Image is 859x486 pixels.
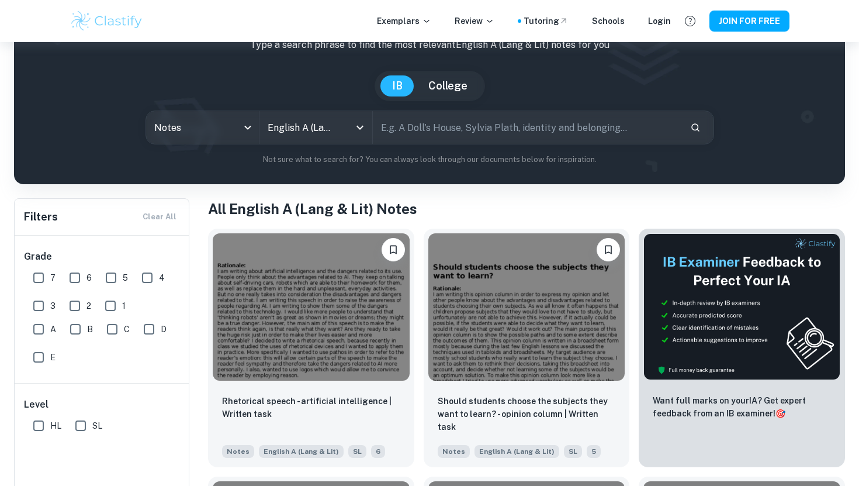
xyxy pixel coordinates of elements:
span: SL [348,445,366,458]
button: Search [685,118,705,137]
p: Want full marks on your IA ? Get expert feedback from an IB examiner! [653,394,831,420]
p: Should students choose the subjects they want to learn? - opinion column | Written task [438,395,616,433]
a: Schools [592,15,625,27]
button: JOIN FOR FREE [709,11,789,32]
span: 1 [122,299,126,312]
a: Login [648,15,671,27]
input: E.g. A Doll's House, Sylvia Plath, identity and belonging... [373,111,681,144]
div: Notes [146,111,259,144]
span: HL [50,419,61,432]
h1: All English A (Lang & Lit) Notes [208,198,845,219]
button: Please log in to bookmark exemplars [597,238,620,261]
img: English A (Lang & Lit) Notes example thumbnail: Rhetorical speech - artificial intellige [213,233,410,381]
span: 5 [123,271,128,284]
button: Help and Feedback [680,11,700,31]
span: B [87,323,93,336]
span: English A (Lang & Lit) [474,445,559,458]
span: E [50,351,56,364]
span: C [124,323,130,336]
span: Notes [222,445,254,458]
p: Type a search phrase to find the most relevant English A (Lang & Lit) notes for you [23,38,836,52]
img: Clastify logo [70,9,144,33]
span: 🎯 [775,409,785,418]
img: English A (Lang & Lit) Notes example thumbnail: Should students choose the subjects they [428,233,625,381]
button: Open [352,119,368,136]
span: 7 [50,271,56,284]
span: A [50,323,56,336]
span: D [161,323,167,336]
h6: Grade [24,250,181,264]
img: Thumbnail [643,233,840,380]
span: 5 [587,445,601,458]
span: SL [564,445,582,458]
button: Please log in to bookmark exemplars [382,238,405,261]
span: 3 [50,299,56,312]
span: 2 [86,299,91,312]
span: English A (Lang & Lit) [259,445,344,458]
p: Review [455,15,494,27]
p: Rhetorical speech - artificial intelligence | Written task [222,395,400,420]
button: College [417,75,479,96]
span: 6 [371,445,385,458]
span: 6 [86,271,92,284]
a: Please log in to bookmark exemplarsRhetorical speech - artificial intelligence | Written taskNote... [208,229,414,467]
a: Please log in to bookmark exemplarsShould students choose the subjects they want to learn? - opin... [424,229,630,467]
h6: Filters [24,209,58,225]
a: ThumbnailWant full marks on yourIA? Get expert feedback from an IB examiner! [639,229,845,467]
a: Tutoring [524,15,569,27]
p: Not sure what to search for? You can always look through our documents below for inspiration. [23,154,836,166]
span: SL [92,419,102,432]
span: 4 [159,271,165,284]
span: Notes [438,445,470,458]
p: Exemplars [377,15,431,27]
button: IB [380,75,414,96]
h6: Level [24,398,181,412]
